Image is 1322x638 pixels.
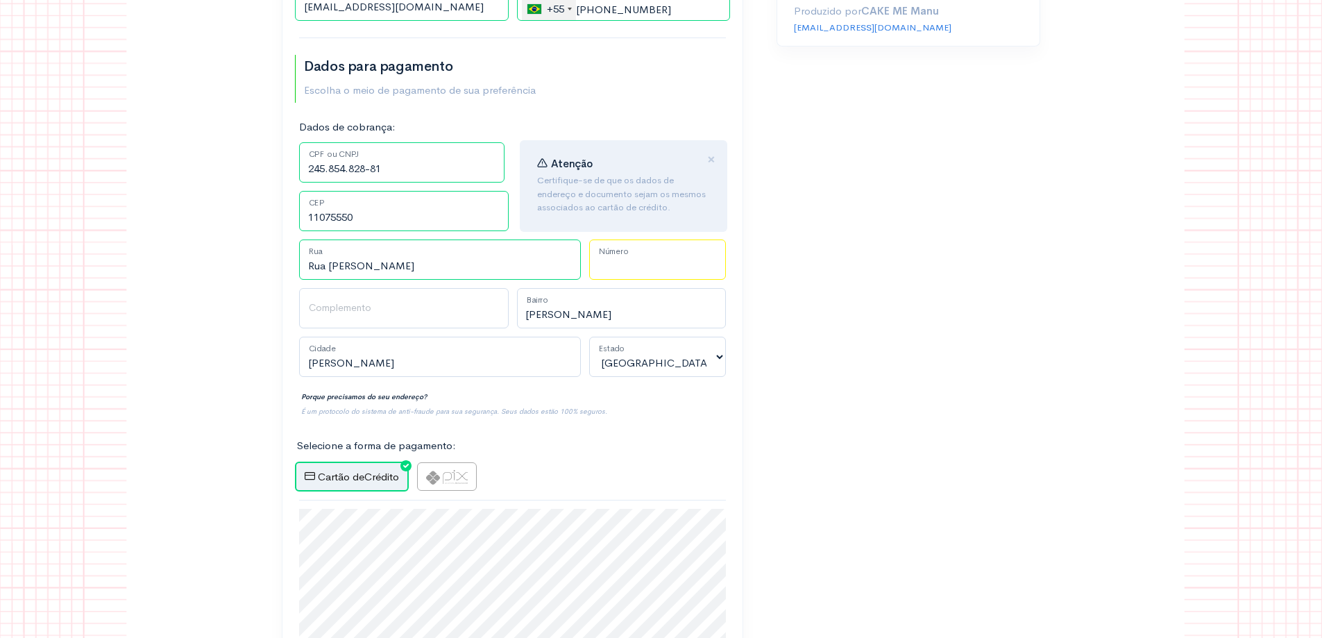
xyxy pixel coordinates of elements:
label: Selecione a forma de pagamento: [297,438,456,454]
input: Cidade [299,337,581,377]
a: [EMAIL_ADDRESS][DOMAIN_NAME] [794,22,951,33]
button: Close [707,152,715,168]
input: Complemento [299,288,509,328]
p: Escolha o meio de pagamento de sua preferência [304,83,536,99]
p: Produzido por [794,3,1023,19]
input: Bairro [517,288,727,328]
p: Certifique-se de que os dados de endereço e documento sejam os mesmos associados ao cartão de cré... [537,174,711,215]
input: CPF ou CNPJ [299,142,505,183]
div: É um protocolo do sistema de anti-fraude para sua segurança. Seus dados estão 100% seguros. [299,404,726,419]
h4: Atenção [537,158,711,170]
input: Rua [299,240,581,280]
label: Dados de cobrança: [299,119,396,135]
strong: Porque precisamos do seu endereço? [301,392,427,401]
img: pix-logo-9c6f7f1e21d0dbbe27cc39d8b486803e509c07734d8fd270ca391423bc61e7ca.png [426,470,468,485]
span: × [707,149,715,169]
input: Número [589,240,726,280]
strong: CAKE ME Manu [861,4,939,17]
span: Cartão de [318,470,364,483]
label: Crédito [295,462,409,492]
input: CEP [299,191,509,231]
h2: Dados para pagamento [304,59,536,74]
